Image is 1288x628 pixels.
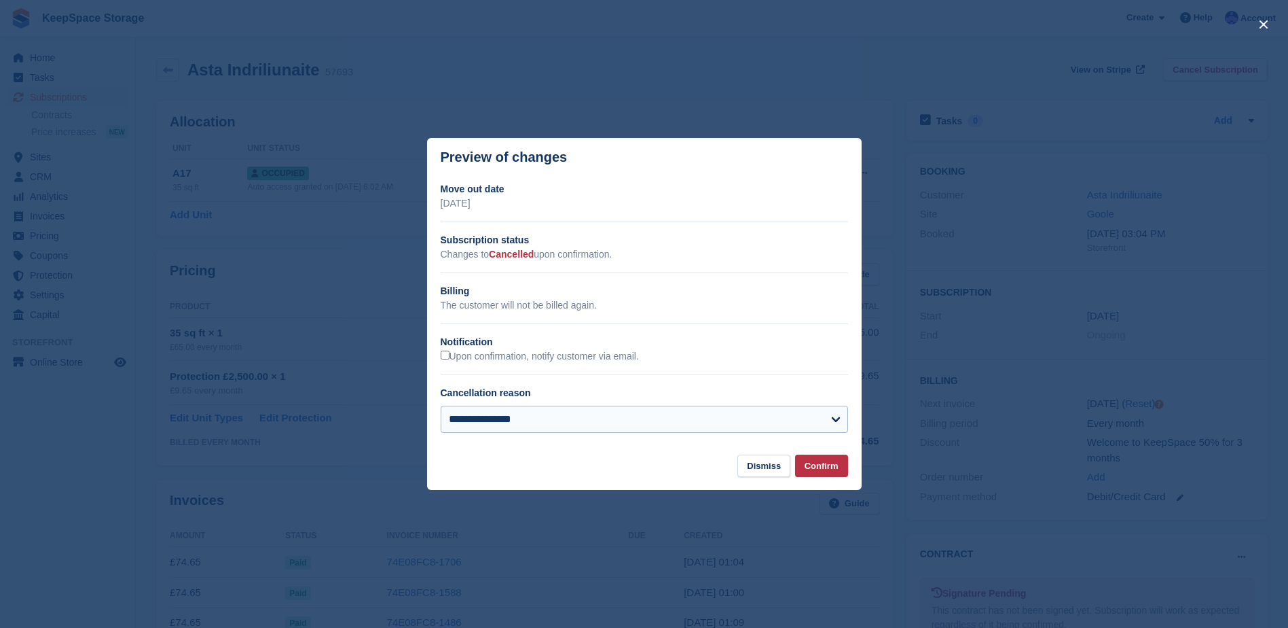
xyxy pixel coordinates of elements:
[795,455,848,477] button: Confirm
[441,351,449,360] input: Upon confirmation, notify customer via email.
[441,247,848,262] p: Changes to upon confirmation.
[489,249,534,260] span: Cancelled
[441,182,848,196] h2: Move out date
[441,196,848,211] p: [DATE]
[441,351,639,363] label: Upon confirmation, notify customer via email.
[441,233,848,247] h2: Subscription status
[441,335,848,349] h2: Notification
[737,455,790,477] button: Dismiss
[441,298,848,313] p: The customer will not be billed again.
[441,284,848,298] h2: Billing
[1253,14,1274,35] button: close
[441,387,531,398] label: Cancellation reason
[441,150,568,165] p: Preview of changes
